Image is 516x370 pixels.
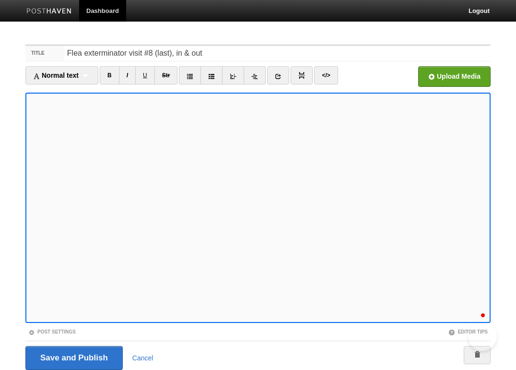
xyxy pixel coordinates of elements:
del: Str [162,72,170,79]
a: I [119,66,136,84]
label: Title [25,46,64,61]
a: Editor Tips [448,329,488,334]
a: Post Settings [28,329,76,334]
img: pagebreak-icon.png [298,72,305,79]
input: Save and Publish [25,346,123,370]
iframe: Help Scout Beacon - Open [468,322,497,351]
img: Posthaven-bar [26,8,72,15]
a: Cancel [132,354,153,362]
a: U [135,66,155,84]
a: Str [154,66,178,84]
span: Normal text [33,72,79,79]
a: B [100,66,119,84]
a: </> [314,66,338,84]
